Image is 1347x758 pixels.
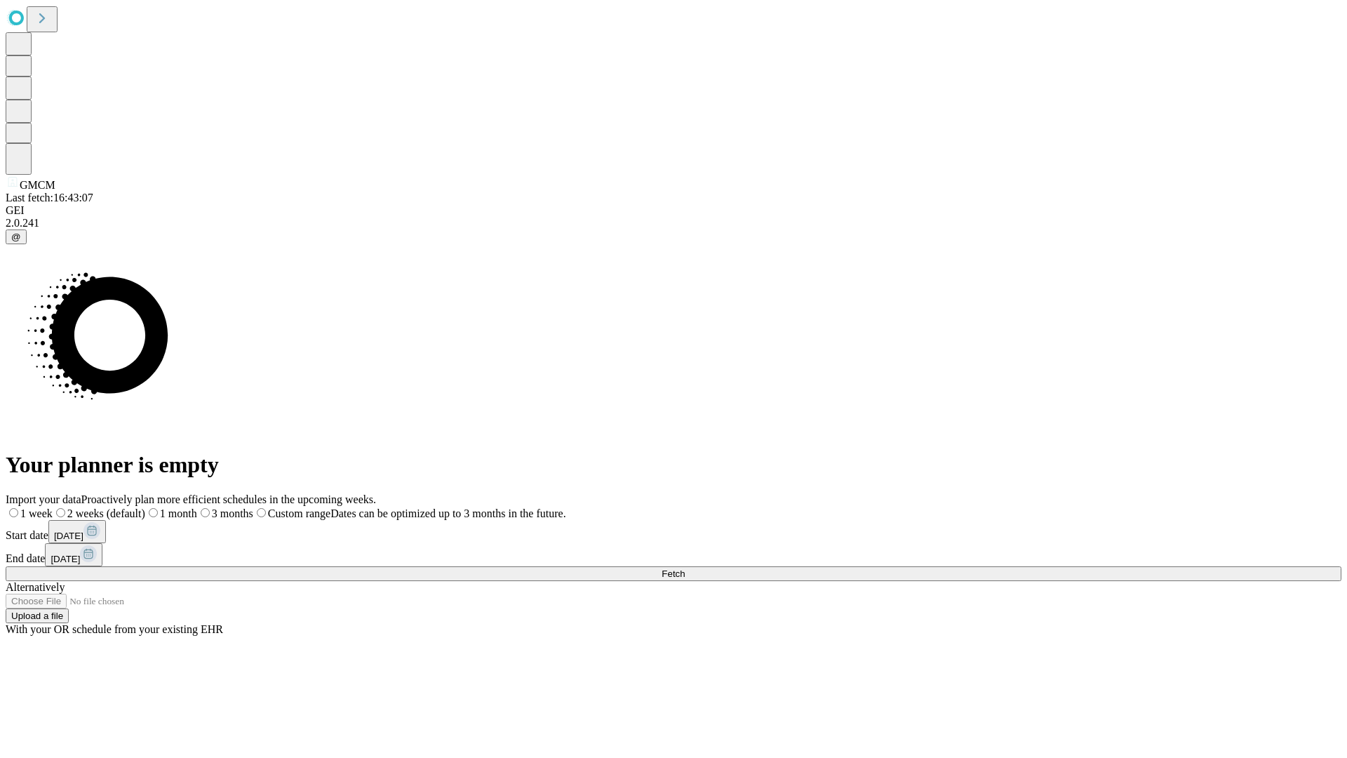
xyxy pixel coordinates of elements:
[212,507,253,519] span: 3 months
[268,507,330,519] span: Custom range
[662,568,685,579] span: Fetch
[6,230,27,244] button: @
[20,507,53,519] span: 1 week
[45,543,102,566] button: [DATE]
[330,507,565,519] span: Dates can be optimized up to 3 months in the future.
[48,520,106,543] button: [DATE]
[51,554,80,564] span: [DATE]
[6,452,1341,478] h1: Your planner is empty
[11,232,21,242] span: @
[160,507,197,519] span: 1 month
[6,566,1341,581] button: Fetch
[6,217,1341,230] div: 2.0.241
[201,508,210,517] input: 3 months
[6,192,93,204] span: Last fetch: 16:43:07
[6,493,81,505] span: Import your data
[6,581,65,593] span: Alternatively
[6,623,223,635] span: With your OR schedule from your existing EHR
[6,520,1341,543] div: Start date
[6,543,1341,566] div: End date
[54,531,83,541] span: [DATE]
[56,508,65,517] input: 2 weeks (default)
[6,204,1341,217] div: GEI
[9,508,18,517] input: 1 week
[67,507,145,519] span: 2 weeks (default)
[20,179,55,191] span: GMCM
[257,508,266,517] input: Custom rangeDates can be optimized up to 3 months in the future.
[149,508,158,517] input: 1 month
[81,493,376,505] span: Proactively plan more efficient schedules in the upcoming weeks.
[6,609,69,623] button: Upload a file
